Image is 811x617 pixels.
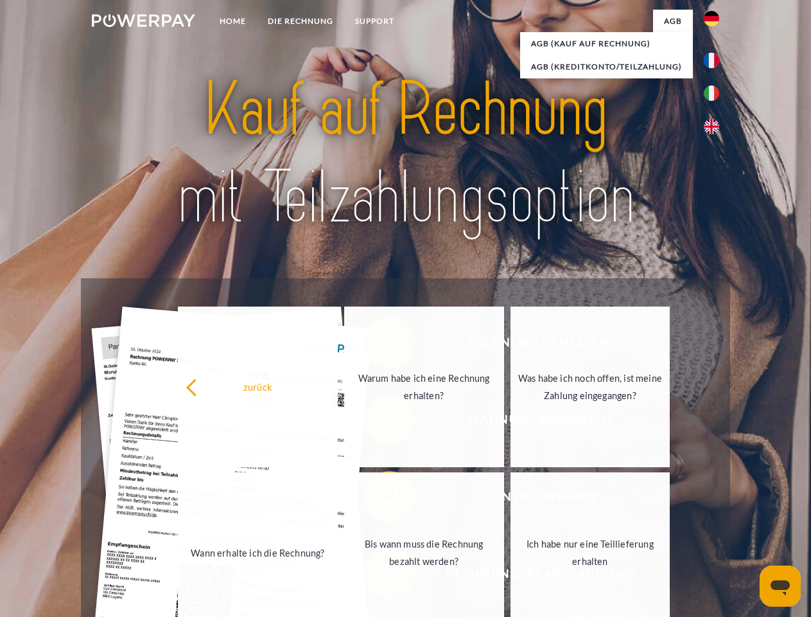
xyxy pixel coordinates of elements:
img: de [704,11,719,26]
div: Warum habe ich eine Rechnung erhalten? [352,370,496,404]
img: fr [704,53,719,68]
div: Wann erhalte ich die Rechnung? [186,544,330,561]
div: Ich habe nur eine Teillieferung erhalten [518,535,663,570]
a: SUPPORT [344,10,405,33]
img: it [704,85,719,101]
img: logo-powerpay-white.svg [92,14,195,27]
a: DIE RECHNUNG [257,10,344,33]
a: AGB (Kauf auf Rechnung) [520,32,693,55]
a: Was habe ich noch offen, ist meine Zahlung eingegangen? [510,307,670,467]
div: Bis wann muss die Rechnung bezahlt werden? [352,535,496,570]
div: Was habe ich noch offen, ist meine Zahlung eingegangen? [518,370,663,404]
div: zurück [186,378,330,395]
a: agb [653,10,693,33]
a: Home [209,10,257,33]
img: title-powerpay_de.svg [123,62,688,246]
iframe: Schaltfläche zum Öffnen des Messaging-Fensters [760,566,801,607]
a: AGB (Kreditkonto/Teilzahlung) [520,55,693,78]
img: en [704,119,719,134]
